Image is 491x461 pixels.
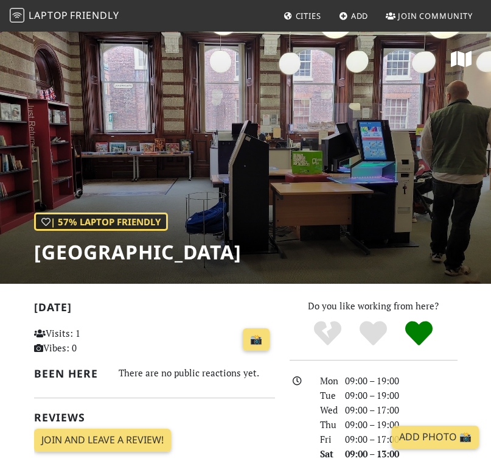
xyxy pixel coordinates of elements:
[313,388,338,403] div: Tue
[70,9,119,22] span: Friendly
[34,213,168,231] div: | 57% Laptop Friendly
[338,403,464,417] div: 09:00 – 17:00
[338,446,464,461] div: 09:00 – 13:00
[334,5,374,27] a: Add
[313,432,338,446] div: Fri
[338,432,464,446] div: 09:00 – 17:00
[279,5,326,27] a: Cities
[313,417,338,432] div: Thu
[34,429,171,452] a: Join and leave a review!
[119,365,274,381] div: There are no public reactions yet.
[338,388,464,403] div: 09:00 – 19:00
[305,320,350,347] div: No
[34,301,275,318] h2: [DATE]
[313,373,338,388] div: Mon
[381,5,478,27] a: Join Community
[34,241,242,264] h1: [GEOGRAPHIC_DATA]
[10,5,119,27] a: LaptopFriendly LaptopFriendly
[313,403,338,417] div: Wed
[29,9,68,22] span: Laptop
[34,411,275,424] h2: Reviews
[351,10,369,21] span: Add
[396,320,442,347] div: Definitely!
[398,10,473,21] span: Join Community
[338,417,464,432] div: 09:00 – 19:00
[338,373,464,388] div: 09:00 – 19:00
[296,10,321,21] span: Cities
[10,8,24,23] img: LaptopFriendly
[392,426,479,449] a: Add Photo 📸
[34,326,105,355] p: Visits: 1 Vibes: 0
[243,328,270,351] a: 📸
[34,367,105,380] h2: Been here
[313,446,338,461] div: Sat
[350,320,396,347] div: Yes
[290,298,458,313] p: Do you like working from here?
